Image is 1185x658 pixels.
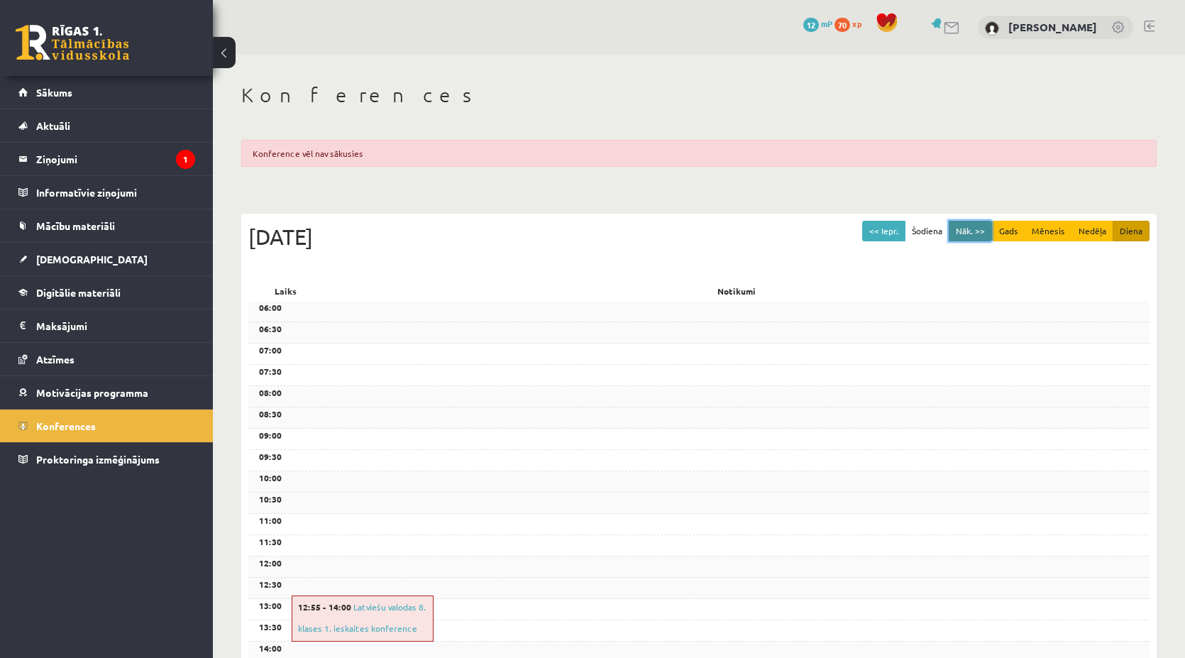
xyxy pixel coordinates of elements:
span: 12:55 - 14:00 [298,601,351,613]
button: Šodiena [905,221,949,241]
span: mP [821,18,832,29]
b: 13:00 [259,600,282,611]
button: Nedēļa [1071,221,1113,241]
a: Sākums [18,76,195,109]
span: Digitālie materiāli [36,286,121,299]
legend: Maksājumi [36,309,195,342]
a: Maksājumi [18,309,195,342]
b: 14:00 [259,642,282,654]
i: 1 [176,150,195,169]
span: Konferences [36,420,96,432]
a: Proktoringa izmēģinājums [18,443,195,476]
legend: Informatīvie ziņojumi [36,176,195,209]
a: Mācību materiāli [18,209,195,242]
b: 13:30 [259,621,282,632]
a: Atzīmes [18,343,195,375]
div: Laiks [248,281,324,301]
span: Motivācijas programma [36,386,148,399]
a: Latviešu valodas 8. klases 1. ieskaites konference [298,601,426,634]
div: Notikumi [324,281,1150,301]
div: Konference vēl nav sākusies [241,140,1157,167]
a: Aktuāli [18,109,195,142]
div: [DATE] [248,221,1150,253]
b: 12:30 [259,579,282,590]
a: [DEMOGRAPHIC_DATA] [18,243,195,275]
a: Konferences [18,410,195,442]
span: 70 [834,18,850,32]
a: Rīgas 1. Tālmācības vidusskola [16,25,129,60]
button: Gads [992,221,1025,241]
b: 11:30 [259,536,282,547]
button: << Iepr. [862,221,905,241]
span: Atzīmes [36,353,75,366]
b: 12:00 [259,557,282,569]
span: 12 [803,18,819,32]
span: xp [852,18,861,29]
button: Nāk. >> [949,221,992,241]
a: Ziņojumi1 [18,143,195,175]
span: Mācību materiāli [36,219,115,232]
a: [PERSON_NAME] [1008,20,1097,34]
b: 08:00 [259,387,282,398]
b: 06:00 [259,302,282,313]
legend: Ziņojumi [36,143,195,175]
b: 08:30 [259,408,282,420]
span: [DEMOGRAPHIC_DATA] [36,253,148,265]
button: Diena [1113,221,1150,241]
a: Informatīvie ziņojumi [18,176,195,209]
a: Motivācijas programma [18,376,195,409]
span: Proktoringa izmēģinājums [36,453,160,466]
span: Sākums [36,86,72,99]
button: Mēnesis [1025,221,1072,241]
b: 11:00 [259,515,282,526]
a: Digitālie materiāli [18,276,195,309]
img: Estere Apaļka [985,21,999,35]
a: 12 mP [803,18,832,29]
b: 07:00 [259,344,282,356]
a: 70 xp [834,18,869,29]
b: 10:00 [259,472,282,483]
span: Aktuāli [36,119,70,132]
b: 09:00 [259,429,282,441]
b: 09:30 [259,451,282,462]
b: 06:30 [259,323,282,334]
b: 07:30 [259,366,282,377]
h1: Konferences [241,83,1157,107]
b: 10:30 [259,493,282,505]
